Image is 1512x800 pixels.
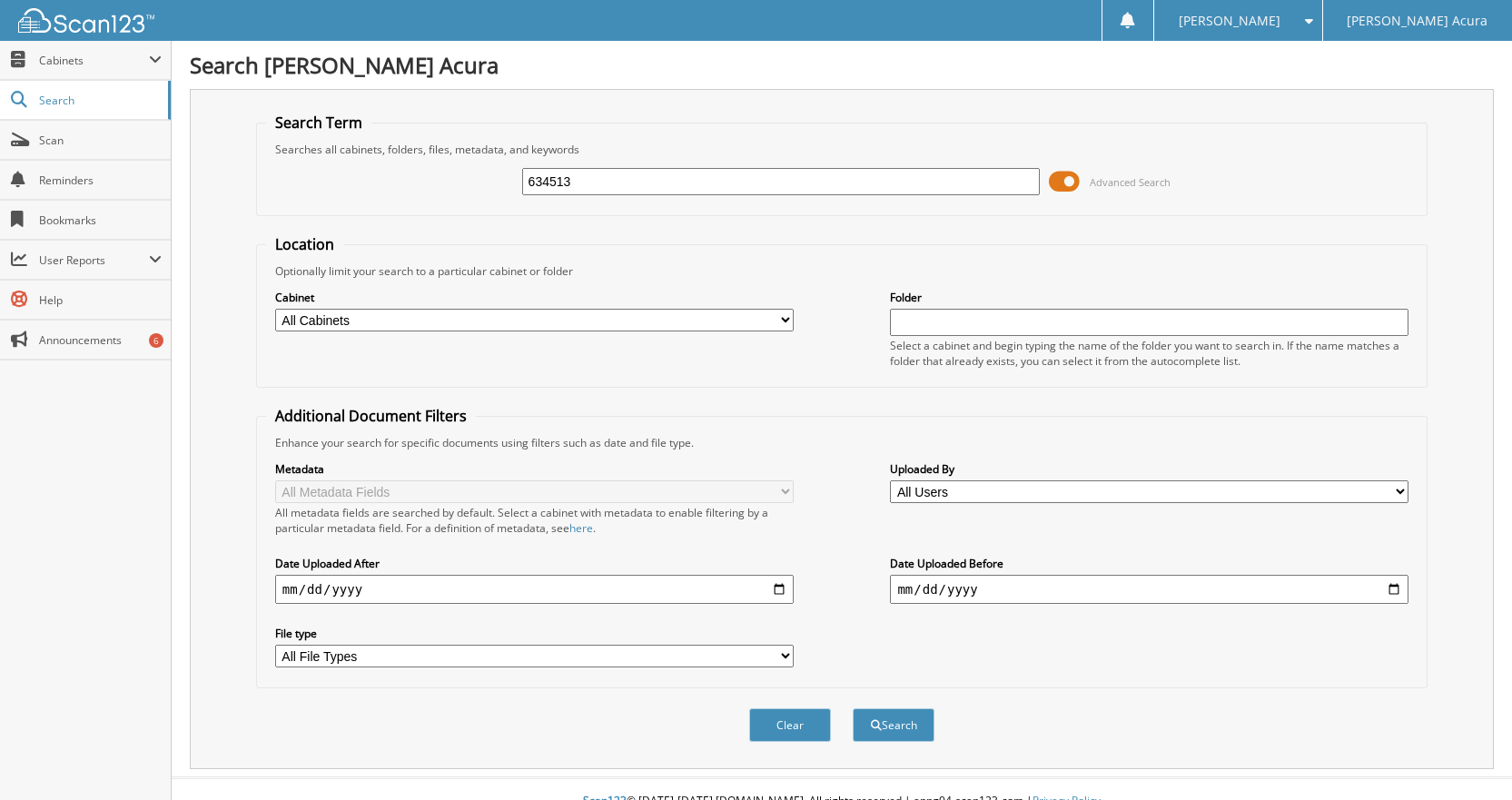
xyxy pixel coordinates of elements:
[1421,713,1512,800] iframe: Chat Widget
[275,626,794,641] label: File type
[39,212,162,228] span: Bookmarks
[569,520,593,536] a: here
[39,93,159,108] span: Search
[39,292,162,308] span: Help
[890,556,1408,571] label: Date Uploaded Before
[39,133,162,148] span: Scan
[266,435,1418,450] div: Enhance your search for specific documents using filters such as date and file type.
[749,708,831,742] button: Clear
[149,333,163,348] div: 6
[275,505,794,536] div: All metadata fields are searched by default. Select a cabinet with metadata to enable filtering b...
[275,290,794,305] label: Cabinet
[39,252,149,268] span: User Reports
[1347,15,1487,26] span: [PERSON_NAME] Acura
[890,338,1408,369] div: Select a cabinet and begin typing the name of the folder you want to search in. If the name match...
[266,406,476,426] legend: Additional Document Filters
[190,50,1494,80] h1: Search [PERSON_NAME] Acura
[890,290,1408,305] label: Folder
[39,53,149,68] span: Cabinets
[275,556,794,571] label: Date Uploaded After
[853,708,934,742] button: Search
[266,142,1418,157] div: Searches all cabinets, folders, files, metadata, and keywords
[275,575,794,604] input: start
[1179,15,1280,26] span: [PERSON_NAME]
[266,113,371,133] legend: Search Term
[266,263,1418,279] div: Optionally limit your search to a particular cabinet or folder
[890,575,1408,604] input: end
[275,461,794,477] label: Metadata
[266,234,343,254] legend: Location
[890,461,1408,477] label: Uploaded By
[39,332,162,348] span: Announcements
[18,8,154,33] img: scan123-logo-white.svg
[1090,175,1171,189] span: Advanced Search
[39,173,162,188] span: Reminders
